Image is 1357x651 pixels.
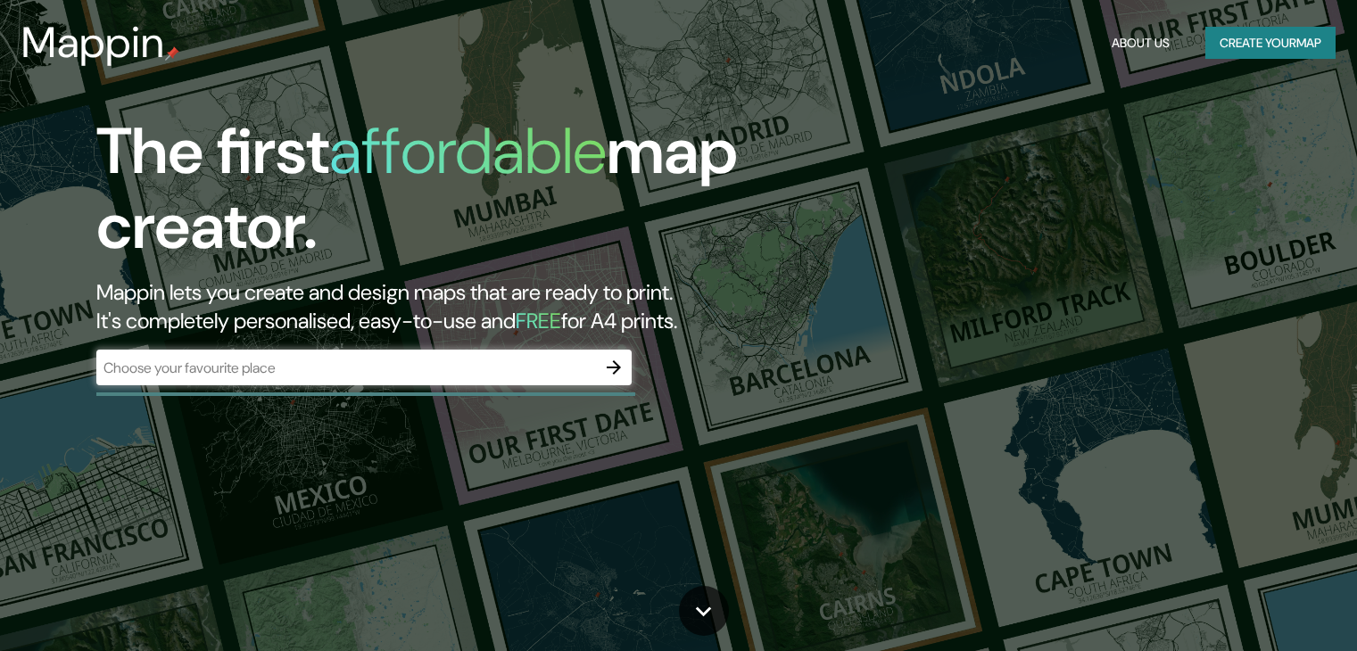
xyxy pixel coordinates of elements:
h5: FREE [516,307,561,334]
h3: Mappin [21,18,165,68]
h2: Mappin lets you create and design maps that are ready to print. It's completely personalised, eas... [96,278,775,335]
img: mappin-pin [165,46,179,61]
h1: The first map creator. [96,114,775,278]
input: Choose your favourite place [96,358,596,378]
button: Create yourmap [1205,27,1336,60]
h1: affordable [329,110,607,193]
button: About Us [1105,27,1177,60]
